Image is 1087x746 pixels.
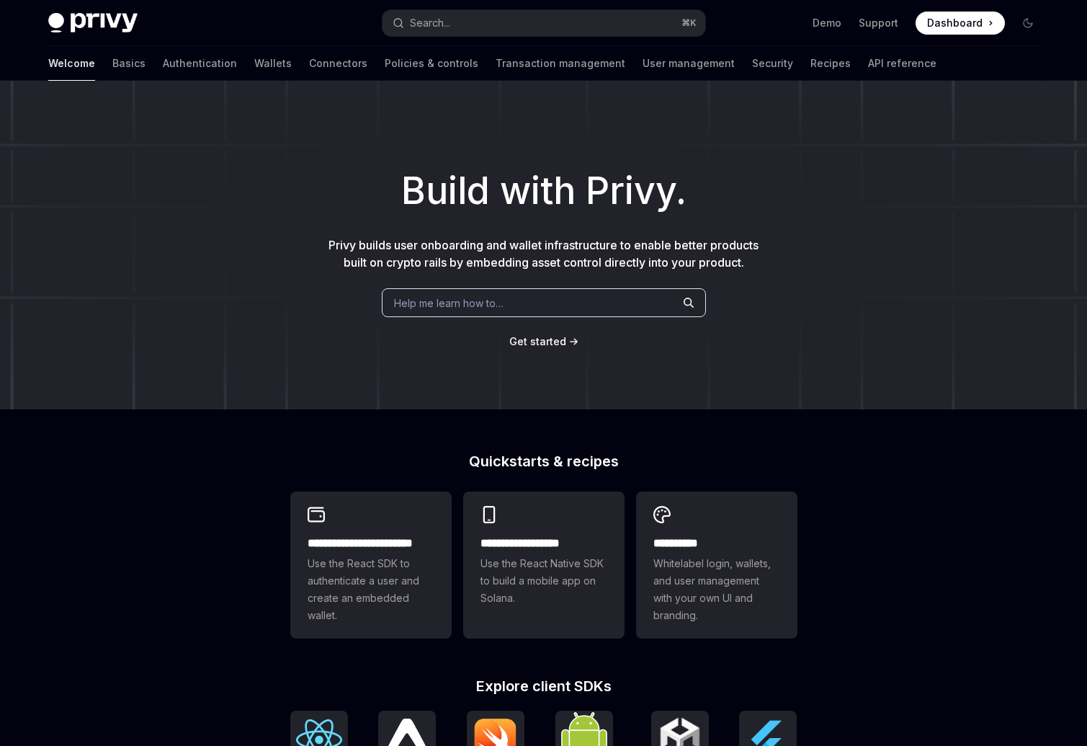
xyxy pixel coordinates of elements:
a: Demo [813,16,841,30]
a: **** **** **** ***Use the React Native SDK to build a mobile app on Solana. [463,492,625,639]
a: Connectors [309,46,367,81]
h2: Quickstarts & recipes [290,454,797,469]
a: Welcome [48,46,95,81]
a: Get started [509,334,566,349]
a: Dashboard [916,12,1005,35]
h2: Explore client SDKs [290,679,797,693]
span: Get started [509,335,566,347]
span: ⌘ K [681,17,697,29]
a: Transaction management [496,46,625,81]
span: Dashboard [927,16,983,30]
a: Security [752,46,793,81]
a: Support [859,16,898,30]
span: Use the React Native SDK to build a mobile app on Solana. [480,555,607,607]
a: User management [643,46,735,81]
a: Policies & controls [385,46,478,81]
img: dark logo [48,13,138,33]
span: Help me learn how to… [394,296,504,311]
a: Basics [112,46,146,81]
span: Use the React SDK to authenticate a user and create an embedded wallet. [308,555,434,624]
span: Privy builds user onboarding and wallet infrastructure to enable better products built on crypto ... [328,238,759,270]
a: **** *****Whitelabel login, wallets, and user management with your own UI and branding. [636,492,797,639]
span: Whitelabel login, wallets, and user management with your own UI and branding. [653,555,780,624]
button: Open search [383,10,705,36]
a: Authentication [163,46,237,81]
h1: Build with Privy. [23,163,1064,219]
a: Wallets [254,46,292,81]
button: Toggle dark mode [1016,12,1039,35]
a: API reference [868,46,936,81]
a: Recipes [810,46,851,81]
div: Search... [410,14,450,32]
